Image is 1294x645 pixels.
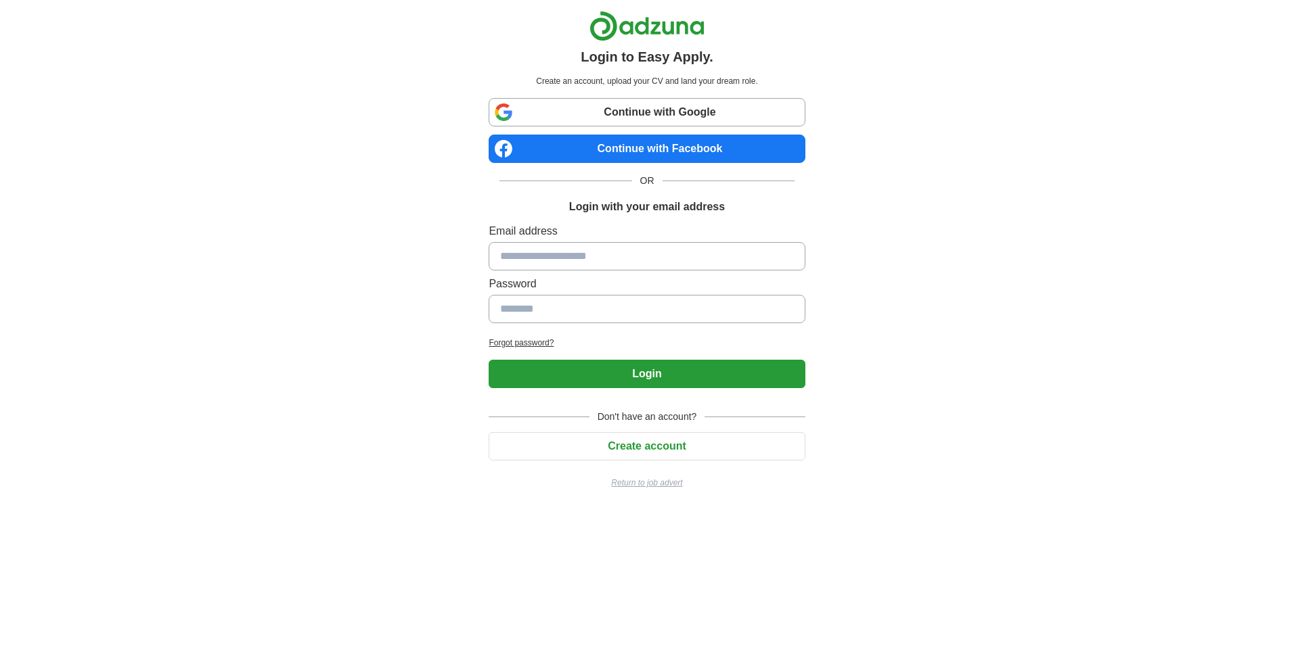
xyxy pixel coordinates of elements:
[489,135,805,163] a: Continue with Facebook
[489,276,805,292] label: Password
[489,98,805,126] a: Continue with Google
[589,11,705,41] img: Adzuna logo
[489,337,805,349] a: Forgot password?
[491,75,802,87] p: Create an account, upload your CV and land your dream role.
[489,223,805,239] label: Email address
[632,174,663,188] span: OR
[569,199,725,215] h1: Login with your email address
[489,432,805,460] button: Create account
[489,360,805,388] button: Login
[489,477,805,489] a: Return to job advert
[589,410,705,424] span: Don't have an account?
[489,440,805,452] a: Create account
[581,47,713,67] h1: Login to Easy Apply.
